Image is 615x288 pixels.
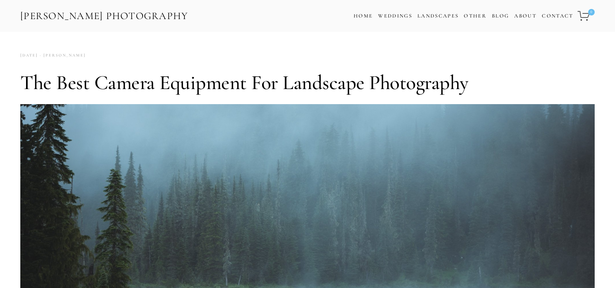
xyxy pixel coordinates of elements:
[20,70,595,95] h1: The Best Camera Equipment for Landscape Photography
[20,50,38,61] time: [DATE]
[576,6,595,26] a: 0 items in cart
[417,13,459,19] a: Landscapes
[588,9,595,15] span: 0
[20,7,189,25] a: [PERSON_NAME] Photography
[492,10,509,22] a: Blog
[464,13,487,19] a: Other
[378,13,412,19] a: Weddings
[514,10,537,22] a: About
[542,10,573,22] a: Contact
[354,10,373,22] a: Home
[38,50,86,61] a: [PERSON_NAME]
